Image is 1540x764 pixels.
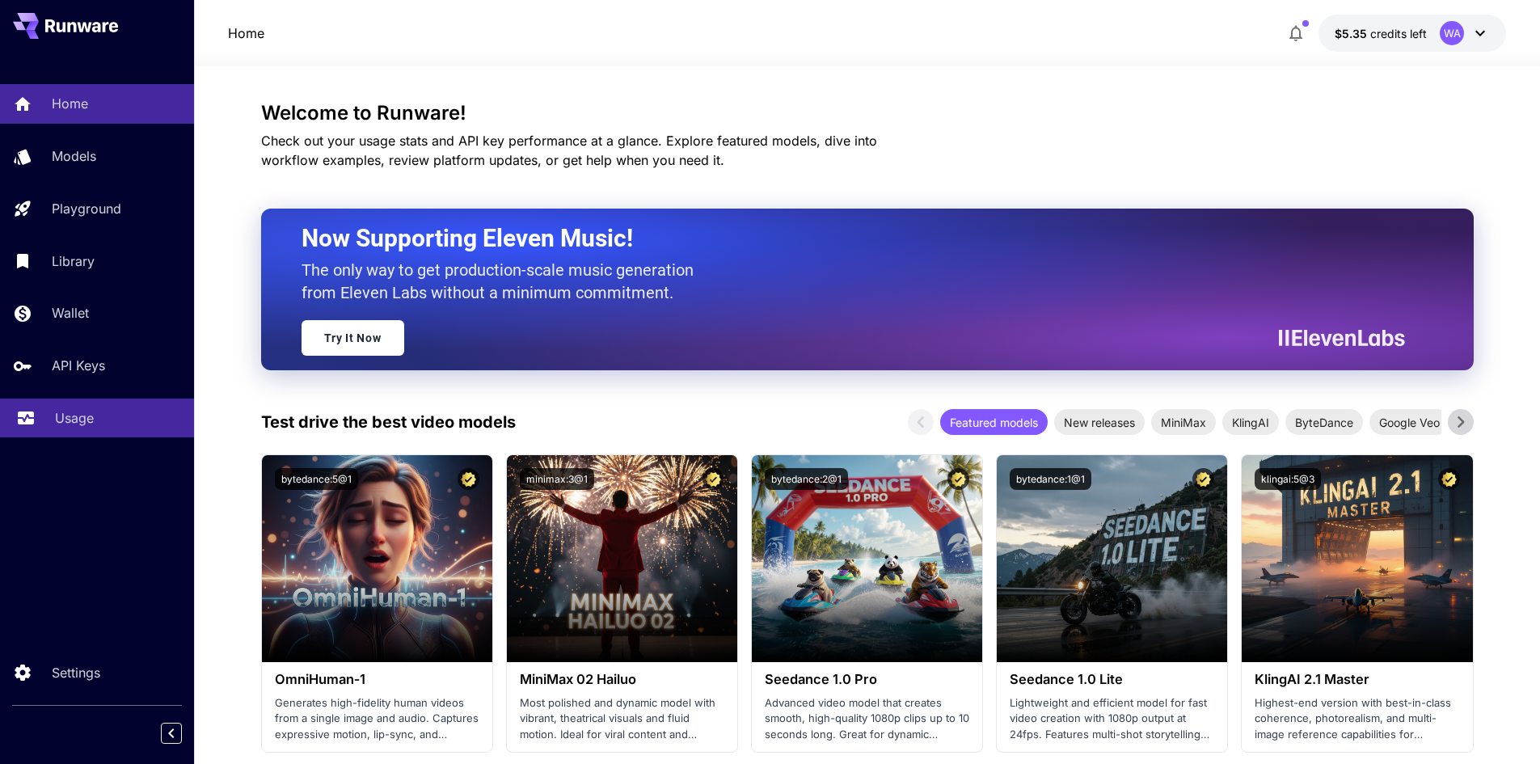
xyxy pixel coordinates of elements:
button: bytedance:1@1 [1010,468,1091,490]
p: API Keys [52,356,105,375]
p: Wallet [52,303,89,323]
h3: OmniHuman‑1 [275,672,479,687]
button: Certified Model – Vetted for best performance and includes a commercial license. [1192,468,1214,490]
p: Advanced video model that creates smooth, high-quality 1080p clips up to 10 seconds long. Great f... [765,695,969,743]
div: Featured models [940,409,1048,435]
img: alt [1242,455,1472,662]
h3: Welcome to Runware! [261,102,1474,125]
p: Settings [52,663,100,682]
p: Most polished and dynamic model with vibrant, theatrical visuals and fluid motion. Ideal for vira... [520,695,724,743]
span: KlingAI [1222,414,1279,431]
p: Lightweight and efficient model for fast video creation with 1080p output at 24fps. Features mult... [1010,695,1214,743]
p: Models [52,146,96,166]
button: Certified Model – Vetted for best performance and includes a commercial license. [1438,468,1460,490]
button: Certified Model – Vetted for best performance and includes a commercial license. [458,468,479,490]
button: Certified Model – Vetted for best performance and includes a commercial license. [702,468,724,490]
button: bytedance:5@1 [275,468,358,490]
span: ByteDance [1285,414,1363,431]
div: $5.35454 [1335,25,1427,42]
span: credits left [1370,27,1427,40]
h3: KlingAI 2.1 Master [1255,672,1459,687]
a: Try It Now [302,320,404,356]
span: Featured models [940,414,1048,431]
button: bytedance:2@1 [765,468,848,490]
h3: Seedance 1.0 Pro [765,672,969,687]
button: klingai:5@3 [1255,468,1321,490]
h3: Seedance 1.0 Lite [1010,672,1214,687]
div: Google Veo [1369,409,1449,435]
button: Certified Model – Vetted for best performance and includes a commercial license. [947,468,969,490]
p: Playground [52,199,121,218]
a: Home [228,23,264,43]
span: New releases [1054,414,1145,431]
p: Test drive the best video models [261,410,516,434]
img: alt [507,455,737,662]
img: alt [752,455,982,662]
button: Collapse sidebar [161,723,182,744]
img: alt [997,455,1227,662]
img: alt [262,455,492,662]
p: Generates high-fidelity human videos from a single image and audio. Captures expressive motion, l... [275,695,479,743]
span: Check out your usage stats and API key performance at a glance. Explore featured models, dive int... [261,133,877,168]
h2: Now Supporting Eleven Music! [302,223,1393,254]
h3: MiniMax 02 Hailuo [520,672,724,687]
nav: breadcrumb [228,23,264,43]
span: $5.35 [1335,27,1370,40]
p: Library [52,251,95,271]
div: ByteDance [1285,409,1363,435]
span: Google Veo [1369,414,1449,431]
button: minimax:3@1 [520,468,594,490]
div: Collapse sidebar [173,719,194,748]
p: Usage [55,408,94,428]
div: WA [1440,21,1464,45]
div: MiniMax [1151,409,1216,435]
div: KlingAI [1222,409,1279,435]
p: Highest-end version with best-in-class coherence, photorealism, and multi-image reference capabil... [1255,695,1459,743]
p: Home [52,94,88,113]
button: $5.35454WA [1318,15,1506,52]
span: MiniMax [1151,414,1216,431]
div: New releases [1054,409,1145,435]
p: The only way to get production-scale music generation from Eleven Labs without a minimum commitment. [302,259,706,304]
